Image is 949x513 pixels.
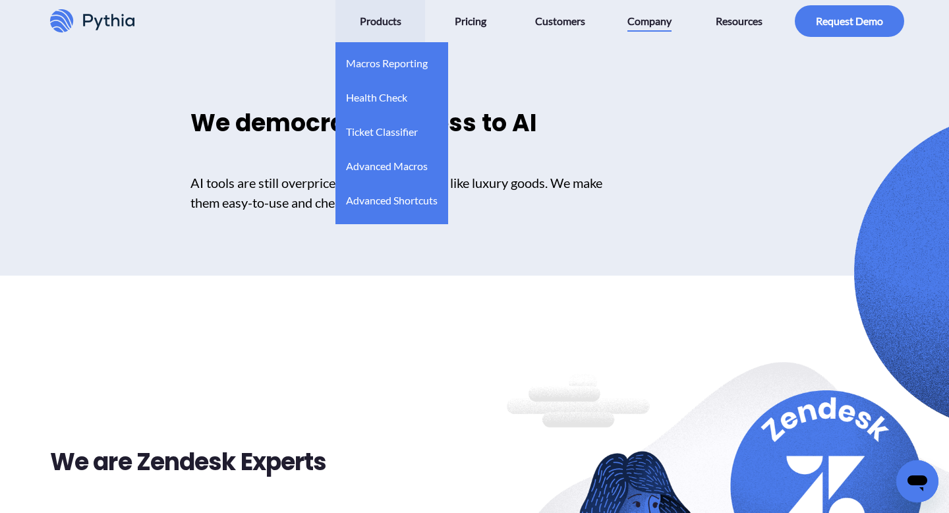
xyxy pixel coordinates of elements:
span: Health Check [346,87,407,108]
a: Advanced Macros [346,145,428,179]
span: Advanced Macros [346,156,428,177]
span: Macros Reporting [346,53,428,74]
a: Health Check [346,76,407,111]
span: Pricing [455,11,486,32]
span: Resources [716,11,762,32]
span: Products [360,11,401,32]
a: Macros Reporting [346,42,428,76]
a: Ticket Classifier [346,111,418,145]
span: Ticket Classifier [346,121,418,142]
h2: We are Zendesk Experts [50,444,463,480]
a: Advanced Shortcuts [346,179,438,214]
span: Advanced Shortcuts [346,190,438,211]
span: access to AI [389,106,537,140]
span: Company [627,11,672,32]
span: Customers [535,11,585,32]
p: AI tools are still overpriced and are being sold like luxury goods. We make them easy-to-use and ... [190,173,614,212]
iframe: Button to launch messaging window [896,460,938,502]
span: We democratize [190,106,389,140]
